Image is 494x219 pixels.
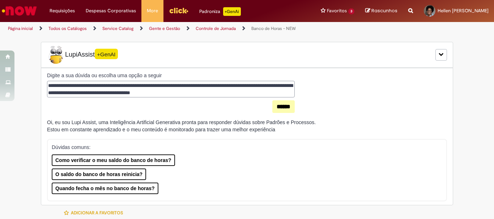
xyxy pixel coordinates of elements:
[169,5,188,16] img: click_logo_yellow_360x200.png
[95,49,118,59] span: +GenAI
[71,210,123,216] span: Adicionar a Favoritos
[52,168,146,180] button: O saldo do banco de horas reinicia?
[47,119,316,133] div: Oi, eu sou Lupi Assist, uma Inteligência Artificial Generativa pronta para responder dúvidas sobr...
[47,46,118,64] span: LupiAssist
[438,8,489,14] span: Hellen [PERSON_NAME]
[52,154,175,166] button: Como verificar o meu saldo do banco de horas?
[327,7,347,14] span: Favoritos
[223,7,241,16] p: +GenAi
[348,8,354,14] span: 3
[1,4,38,18] img: ServiceNow
[52,144,436,151] p: Dúvidas comuns:
[52,183,158,194] button: Quando fecha o mês no banco de horas?
[48,26,87,31] a: Todos os Catálogos
[365,8,397,14] a: Rascunhos
[5,22,324,35] ul: Trilhas de página
[251,26,296,31] a: Banco de Horas - NEW
[47,72,295,79] label: Digite a sua dúvida ou escolha uma opção a seguir
[86,7,136,14] span: Despesas Corporativas
[8,26,33,31] a: Página inicial
[371,7,397,14] span: Rascunhos
[196,26,236,31] a: Controle de Jornada
[102,26,133,31] a: Service Catalog
[41,42,453,68] div: LupiLupiAssist+GenAI
[149,26,180,31] a: Gente e Gestão
[47,46,65,64] img: Lupi
[50,7,75,14] span: Requisições
[147,7,158,14] span: More
[199,7,241,16] div: Padroniza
